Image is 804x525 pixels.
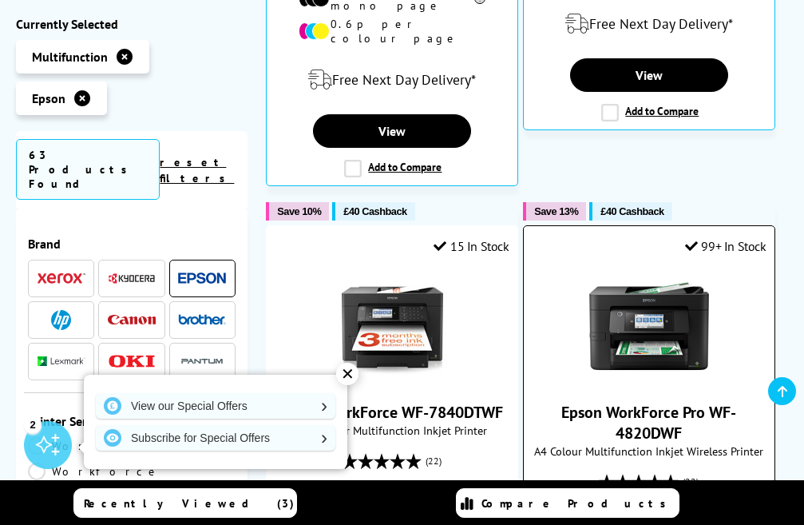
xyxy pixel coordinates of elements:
[73,488,297,518] a: Recently Viewed (3)
[178,352,226,372] a: Pantum
[108,315,156,325] img: Canon
[589,266,709,386] img: Epson WorkForce Pro WF-4820DWF
[178,268,226,288] a: Epson
[332,202,414,221] button: £40 Cashback
[532,443,766,459] span: A4 Colour Multifunction Inkjet Wireless Printer
[299,17,486,46] li: 0.6p per colour page
[16,16,248,32] div: Currently Selected
[532,2,766,46] div: modal_delivery
[343,205,406,217] span: £40 Cashback
[38,357,85,367] img: Lexmark
[434,238,509,254] div: 15 In Stock
[275,423,509,438] span: A3+ Colour Multifunction Inkjet Printer
[589,202,671,221] button: £40 Cashback
[178,314,226,325] img: Brother
[561,402,736,443] a: Epson WorkForce Pro WF-4820DWF
[600,205,663,217] span: £40 Cashback
[344,160,442,177] label: Add to Compare
[570,58,729,92] a: View
[523,202,586,221] button: Save 13%
[32,90,65,106] span: Epson
[38,310,85,330] a: HP
[51,310,71,330] img: HP
[275,58,509,102] div: modal_delivery
[178,310,226,330] a: Brother
[38,352,85,372] a: Lexmark
[84,496,295,511] span: Recently Viewed (3)
[38,273,85,284] img: Xerox
[332,266,452,386] img: Epson WorkForce WF-7840DTWF
[160,155,234,185] a: reset filters
[426,446,442,476] span: (22)
[178,272,226,284] img: Epson
[24,416,42,433] div: 2
[332,373,452,389] a: Epson WorkForce WF-7840DTWF
[683,467,699,497] span: (22)
[96,425,335,451] a: Subscribe for Special Offers
[108,272,156,284] img: Kyocera
[28,413,236,429] span: Printer Series
[32,49,108,65] span: Multifunction
[38,268,85,288] a: Xerox
[16,139,160,200] span: 63 Products Found
[108,310,156,330] a: Canon
[266,202,329,221] button: Save 10%
[456,488,679,518] a: Compare Products
[28,236,236,252] span: Brand
[280,402,503,423] a: Epson WorkForce WF-7840DTWF
[601,104,699,121] label: Add to Compare
[313,114,472,148] a: View
[277,205,321,217] span: Save 10%
[336,363,358,385] div: ✕
[589,373,709,389] a: Epson WorkForce Pro WF-4820DWF
[108,355,156,368] img: OKI
[108,352,156,372] a: OKI
[178,352,226,372] img: Pantum
[481,496,675,511] span: Compare Products
[96,393,335,419] a: View our Special Offers
[534,205,578,217] span: Save 13%
[108,268,156,288] a: Kyocera
[685,238,766,254] div: 99+ In Stock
